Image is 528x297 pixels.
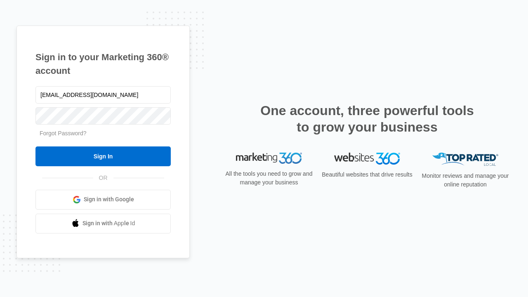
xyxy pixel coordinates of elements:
[82,219,135,228] span: Sign in with Apple Id
[258,102,476,135] h2: One account, three powerful tools to grow your business
[236,153,302,164] img: Marketing 360
[40,130,87,137] a: Forgot Password?
[321,170,413,179] p: Beautiful websites that drive results
[223,170,315,187] p: All the tools you need to grow and manage your business
[35,190,171,210] a: Sign in with Google
[84,195,134,204] span: Sign in with Google
[35,214,171,233] a: Sign in with Apple Id
[35,86,171,104] input: Email
[334,153,400,165] img: Websites 360
[35,146,171,166] input: Sign In
[432,153,498,166] img: Top Rated Local
[419,172,511,189] p: Monitor reviews and manage your online reputation
[35,50,171,78] h1: Sign in to your Marketing 360® account
[93,174,113,182] span: OR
